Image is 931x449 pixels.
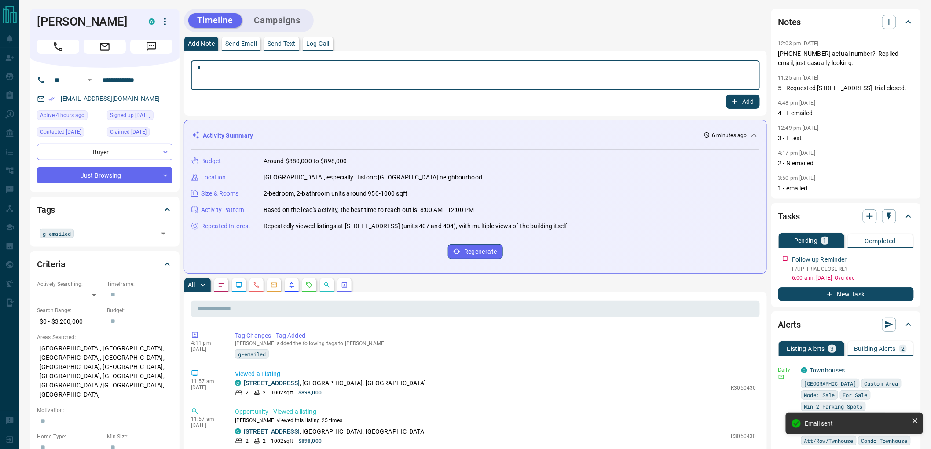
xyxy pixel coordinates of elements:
[235,331,756,340] p: Tag Changes - Tag Added
[37,254,172,275] div: Criteria
[37,144,172,160] div: Buyer
[37,110,103,123] div: Sun Oct 12 2025
[107,280,172,288] p: Timeframe:
[244,380,300,387] a: [STREET_ADDRESS]
[778,159,914,168] p: 2 - N emailed
[731,384,756,392] p: R3050430
[37,40,79,54] span: Call
[201,173,226,182] p: Location
[84,40,126,54] span: Email
[40,128,81,136] span: Contacted [DATE]
[341,281,348,288] svg: Agent Actions
[191,378,222,384] p: 11:57 am
[246,13,309,28] button: Campaigns
[188,13,242,28] button: Timeline
[298,437,322,445] p: $898,000
[235,380,241,386] div: condos.ca
[778,100,816,106] p: 4:48 pm [DATE]
[225,40,257,47] p: Send Email
[203,131,253,140] p: Activity Summary
[778,314,914,335] div: Alerts
[271,437,293,445] p: 1002 sqft
[218,281,225,288] svg: Notes
[778,175,816,181] p: 3:50 pm [DATE]
[37,333,172,341] p: Areas Searched:
[37,406,172,414] p: Motivation:
[865,238,896,244] p: Completed
[271,389,293,397] p: 1002 sqft
[157,227,169,240] button: Open
[246,389,249,397] p: 2
[801,367,807,373] div: condos.ca
[188,40,215,47] p: Add Note
[268,40,296,47] p: Send Text
[37,341,172,402] p: [GEOGRAPHIC_DATA], [GEOGRAPHIC_DATA], [GEOGRAPHIC_DATA], [GEOGRAPHIC_DATA], [GEOGRAPHIC_DATA], [G...
[804,379,857,388] span: [GEOGRAPHIC_DATA]
[235,416,756,424] p: [PERSON_NAME] viewed this listing 25 times
[264,205,474,215] p: Based on the lead's activity, the best time to reach out is: 8:00 AM - 12:00 PM
[37,307,103,314] p: Search Range:
[37,314,103,329] p: $0 - $3,200,000
[191,128,759,144] div: Activity Summary6 minutes ago
[805,420,908,427] div: Email sent
[323,281,330,288] svg: Opportunities
[843,391,868,399] span: For Sale
[794,237,818,244] p: Pending
[448,244,503,259] button: Regenerate
[778,134,914,143] p: 3 - E text
[201,189,239,198] p: Size & Rooms
[84,75,95,85] button: Open
[188,282,195,288] p: All
[238,350,266,358] span: g-emailed
[778,318,801,332] h2: Alerts
[201,157,221,166] p: Budget
[731,432,756,440] p: R3050430
[37,257,66,271] h2: Criteria
[246,437,249,445] p: 2
[778,209,800,223] h2: Tasks
[264,189,407,198] p: 2-bedroom, 2-bathroom units around 950-1000 sqft
[253,281,260,288] svg: Calls
[792,265,914,273] p: F/UP TRIAL CLOSE RE?
[201,222,250,231] p: Repeated Interest
[37,203,55,217] h2: Tags
[235,281,242,288] svg: Lead Browsing Activity
[244,428,300,435] a: [STREET_ADDRESS]
[263,389,266,397] p: 2
[48,96,55,102] svg: Email Verified
[865,379,898,388] span: Custom Area
[37,280,103,288] p: Actively Searching:
[235,369,756,379] p: Viewed a Listing
[271,281,278,288] svg: Emails
[298,389,322,397] p: $898,000
[810,367,845,374] a: Townhouses
[778,366,796,374] p: Daily
[778,15,801,29] h2: Notes
[37,433,103,441] p: Home Type:
[40,111,84,120] span: Active 4 hours ago
[107,307,172,314] p: Budget:
[191,416,222,422] p: 11:57 am
[823,237,827,244] p: 1
[130,40,172,54] span: Message
[61,95,160,102] a: [EMAIL_ADDRESS][DOMAIN_NAME]
[191,422,222,428] p: [DATE]
[235,407,756,416] p: Opportunity - Viewed a listing
[264,157,347,166] p: Around $880,000 to $898,000
[804,402,863,411] span: Min 2 Parking Spots
[37,15,136,29] h1: [PERSON_NAME]
[107,110,172,123] div: Mon Oct 11 2021
[191,384,222,391] p: [DATE]
[787,346,825,352] p: Listing Alerts
[778,125,819,131] p: 12:49 pm [DATE]
[37,127,103,139] div: Mon Oct 18 2021
[778,84,914,93] p: 5 - Requested [STREET_ADDRESS] Trial closed.
[726,95,759,109] button: Add
[901,346,905,352] p: 2
[37,167,172,183] div: Just Browsing
[235,428,241,434] div: condos.ca
[191,340,222,346] p: 4:11 pm
[191,346,222,352] p: [DATE]
[778,75,819,81] p: 11:25 am [DATE]
[792,255,847,264] p: Follow up Reminder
